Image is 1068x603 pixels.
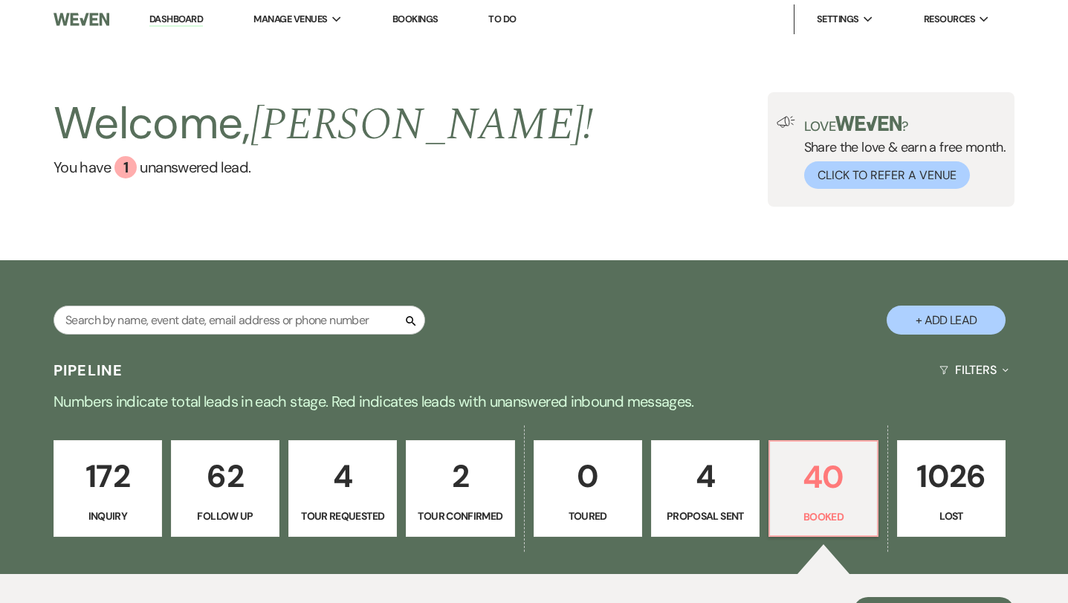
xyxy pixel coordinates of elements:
p: Toured [543,508,632,524]
a: Bookings [392,13,438,25]
p: Inquiry [63,508,152,524]
a: 4Tour Requested [288,440,397,537]
a: 40Booked [768,440,878,537]
h2: Welcome, [54,92,594,156]
p: Booked [779,509,868,525]
button: Click to Refer a Venue [804,161,970,189]
a: To Do [488,13,516,25]
p: 2 [415,451,505,501]
p: Tour Requested [298,508,387,524]
a: You have 1 unanswered lead. [54,156,594,178]
a: Dashboard [149,13,203,27]
p: 4 [298,451,387,501]
img: Weven Logo [54,4,109,35]
span: Settings [817,12,859,27]
p: 4 [661,451,750,501]
a: 4Proposal Sent [651,440,760,537]
p: Love ? [804,116,1006,133]
a: 172Inquiry [54,440,162,537]
p: Follow Up [181,508,270,524]
a: 2Tour Confirmed [406,440,514,537]
span: Manage Venues [253,12,327,27]
p: Proposal Sent [661,508,750,524]
p: 62 [181,451,270,501]
span: Resources [924,12,975,27]
button: + Add Lead [887,306,1006,335]
div: 1 [114,156,137,178]
a: 0Toured [534,440,642,537]
img: weven-logo-green.svg [835,116,902,131]
img: loud-speaker-illustration.svg [777,116,795,128]
div: Share the love & earn a free month. [795,116,1006,189]
p: 1026 [907,451,996,501]
p: Lost [907,508,996,524]
h3: Pipeline [54,360,123,381]
p: Tour Confirmed [415,508,505,524]
p: 0 [543,451,632,501]
input: Search by name, event date, email address or phone number [54,306,425,335]
span: [PERSON_NAME] ! [250,91,594,159]
p: 172 [63,451,152,501]
a: 62Follow Up [171,440,279,537]
p: 40 [779,452,868,502]
button: Filters [933,350,1014,390]
a: 1026Lost [897,440,1006,537]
